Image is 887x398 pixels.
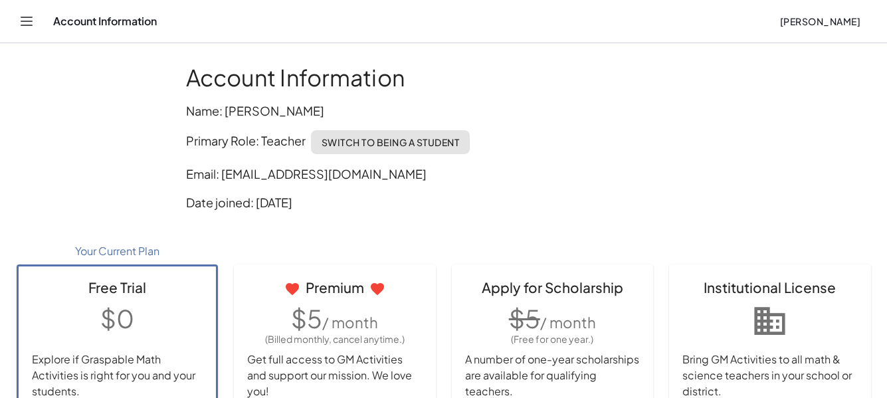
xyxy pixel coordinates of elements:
p: Email: [EMAIL_ADDRESS][DOMAIN_NAME] [186,165,702,183]
p: Name: [PERSON_NAME] [186,102,702,120]
button: Toggle navigation [16,11,37,32]
div: Your Current Plan [17,238,219,264]
div: Free Trial [32,277,203,298]
span: / month [540,313,596,332]
p: Date joined: [DATE] [186,193,702,211]
span: / month [322,313,378,332]
h1: Account Information [186,64,702,91]
div: Apply for Scholarship [465,277,641,298]
p: $0 [32,300,203,336]
button: [PERSON_NAME] [769,9,871,33]
div: Institutional License [682,277,858,298]
button: Switch to being a Student [311,130,470,154]
span: [PERSON_NAME] [779,15,860,27]
div: Premium [247,277,423,298]
p: Primary Role: Teacher [186,130,702,154]
span: Switch to being a Student [322,136,460,148]
span: $5 [509,303,540,334]
p: $5 [247,300,423,336]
